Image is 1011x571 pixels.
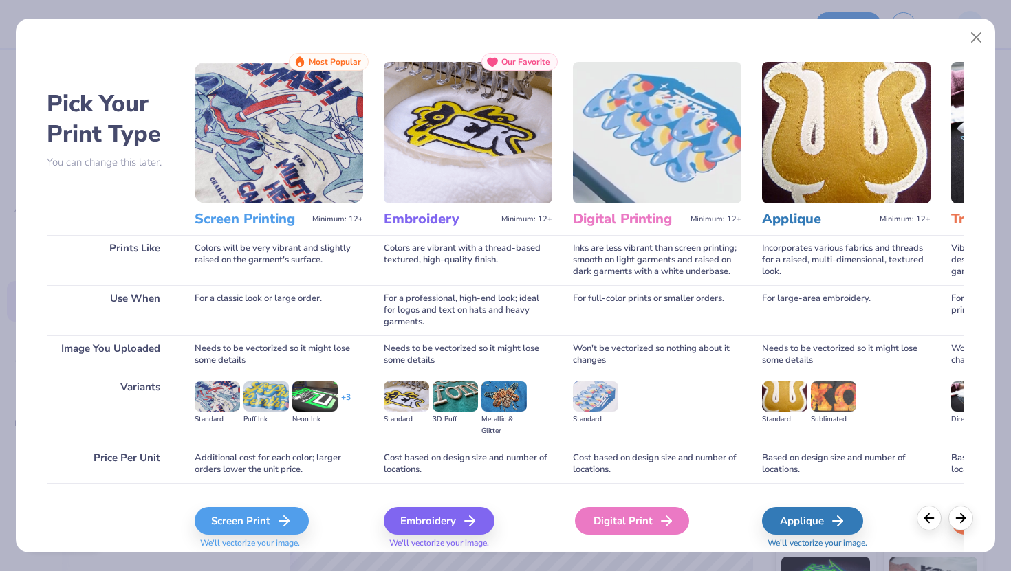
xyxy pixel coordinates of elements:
[195,335,363,374] div: Needs to be vectorized so it might lose some details
[47,445,174,483] div: Price Per Unit
[762,381,807,412] img: Standard
[481,414,527,437] div: Metallic & Glitter
[47,374,174,445] div: Variants
[762,335,931,374] div: Needs to be vectorized so it might lose some details
[811,414,856,425] div: Sublimated
[762,235,931,285] div: Incorporates various fabrics and threads for a raised, multi-dimensional, textured look.
[312,214,363,224] span: Minimum: 12+
[292,414,338,425] div: Neon Ink
[573,210,685,228] h3: Digital Printing
[384,445,552,483] div: Cost based on design size and number of locations.
[573,445,741,483] div: Cost based on design size and number of locations.
[243,414,289,425] div: Puff Ink
[384,62,552,203] img: Embroidery
[964,25,990,51] button: Close
[341,392,351,415] div: + 3
[384,235,552,285] div: Colors are vibrant with a thread-based textured, high-quality finish.
[384,507,494,535] div: Embroidery
[762,62,931,203] img: Applique
[195,414,240,425] div: Standard
[762,445,931,483] div: Based on design size and number of locations.
[433,414,478,425] div: 3D Puff
[762,537,931,549] span: We'll vectorize your image.
[762,414,807,425] div: Standard
[47,235,174,285] div: Prints Like
[47,89,174,149] h2: Pick Your Print Type
[384,210,496,228] h3: Embroidery
[384,335,552,374] div: Needs to be vectorized so it might lose some details
[47,285,174,335] div: Use When
[762,210,874,228] h3: Applique
[309,57,361,67] span: Most Popular
[292,381,338,412] img: Neon Ink
[384,414,429,425] div: Standard
[195,235,363,285] div: Colors will be very vibrant and slightly raised on the garment's surface.
[880,214,931,224] span: Minimum: 12+
[501,214,552,224] span: Minimum: 12+
[481,381,527,412] img: Metallic & Glitter
[433,381,478,412] img: 3D Puff
[951,381,997,412] img: Direct-to-film
[195,507,309,535] div: Screen Print
[951,414,997,425] div: Direct-to-film
[195,381,240,412] img: Standard
[575,507,689,535] div: Digital Print
[195,537,363,549] span: We'll vectorize your image.
[762,507,863,535] div: Applique
[195,62,363,203] img: Screen Printing
[573,414,618,425] div: Standard
[691,214,741,224] span: Minimum: 12+
[47,335,174,374] div: Image You Uploaded
[384,285,552,335] div: For a professional, high-end look; ideal for logos and text on hats and heavy garments.
[195,445,363,483] div: Additional cost for each color; larger orders lower the unit price.
[195,210,307,228] h3: Screen Printing
[243,381,289,412] img: Puff Ink
[762,285,931,335] div: For large-area embroidery.
[573,381,618,412] img: Standard
[384,381,429,412] img: Standard
[501,57,550,67] span: Our Favorite
[573,285,741,335] div: For full-color prints or smaller orders.
[811,381,856,412] img: Sublimated
[573,62,741,203] img: Digital Printing
[384,537,552,549] span: We'll vectorize your image.
[47,157,174,168] p: You can change this later.
[195,285,363,335] div: For a classic look or large order.
[573,335,741,374] div: Won't be vectorized so nothing about it changes
[573,235,741,285] div: Inks are less vibrant than screen printing; smooth on light garments and raised on dark garments ...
